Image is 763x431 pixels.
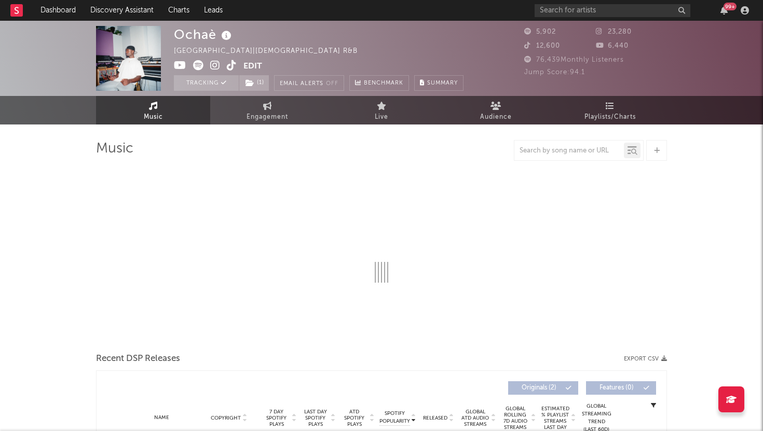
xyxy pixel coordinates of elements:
[326,81,338,87] em: Off
[515,385,563,391] span: Originals ( 2 )
[624,356,667,362] button: Export CSV
[524,43,560,49] span: 12,600
[340,409,368,427] span: ATD Spotify Plays
[480,111,512,123] span: Audience
[524,69,585,76] span: Jump Score: 94.1
[211,415,241,421] span: Copyright
[541,406,569,430] span: Estimated % Playlist Streams Last Day
[596,43,629,49] span: 6,440
[535,4,690,17] input: Search for artists
[423,415,447,421] span: Released
[239,75,269,91] span: ( 1 )
[524,29,556,35] span: 5,902
[584,111,636,123] span: Playlists/Charts
[364,77,403,90] span: Benchmark
[96,96,210,124] a: Music
[439,96,553,124] a: Audience
[96,353,180,365] span: Recent DSP Releases
[239,75,269,91] button: (1)
[461,409,489,427] span: Global ATD Audio Streams
[128,414,196,422] div: Name
[553,96,667,124] a: Playlists/Charts
[174,26,234,43] div: Ochaè
[174,45,370,58] div: [GEOGRAPHIC_DATA] | [DEMOGRAPHIC_DATA] R&B
[144,111,163,123] span: Music
[593,385,641,391] span: Features ( 0 )
[210,96,324,124] a: Engagement
[586,381,656,395] button: Features(0)
[263,409,290,427] span: 7 Day Spotify Plays
[414,75,464,91] button: Summary
[514,147,624,155] input: Search by song name or URL
[349,75,409,91] a: Benchmark
[243,60,262,73] button: Edit
[524,57,624,63] span: 76,439 Monthly Listeners
[501,406,529,430] span: Global Rolling 7D Audio Streams
[427,80,458,86] span: Summary
[720,6,728,15] button: 99+
[508,381,578,395] button: Originals(2)
[596,29,632,35] span: 23,280
[302,409,329,427] span: Last Day Spotify Plays
[379,410,410,425] span: Spotify Popularity
[324,96,439,124] a: Live
[375,111,388,123] span: Live
[174,75,239,91] button: Tracking
[724,3,737,10] div: 99 +
[247,111,288,123] span: Engagement
[274,75,344,91] button: Email AlertsOff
